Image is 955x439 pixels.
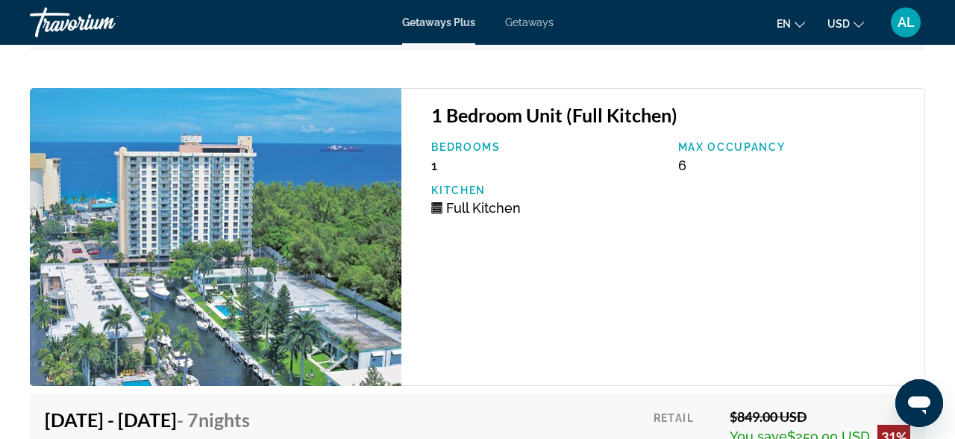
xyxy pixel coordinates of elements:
[446,200,521,216] span: Full Kitchen
[827,18,850,30] span: USD
[827,13,864,34] button: Change currency
[678,141,909,153] p: Max Occupancy
[777,18,791,30] span: en
[198,408,250,431] span: Nights
[678,158,686,173] span: 6
[431,158,437,173] span: 1
[505,16,554,28] a: Getaways
[886,7,925,38] button: User Menu
[30,3,179,42] a: Travorium
[431,104,909,126] h3: 1 Bedroom Unit (Full Kitchen)
[30,88,401,386] img: 2121E01L.jpg
[431,184,663,196] p: Kitchen
[895,379,943,427] iframe: Button to launch messaging window
[45,408,250,431] h4: [DATE] - [DATE]
[431,141,663,153] p: Bedrooms
[777,13,805,34] button: Change language
[177,408,250,431] span: - 7
[402,16,475,28] a: Getaways Plus
[730,408,910,425] div: $849.00 USD
[898,15,915,30] span: AL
